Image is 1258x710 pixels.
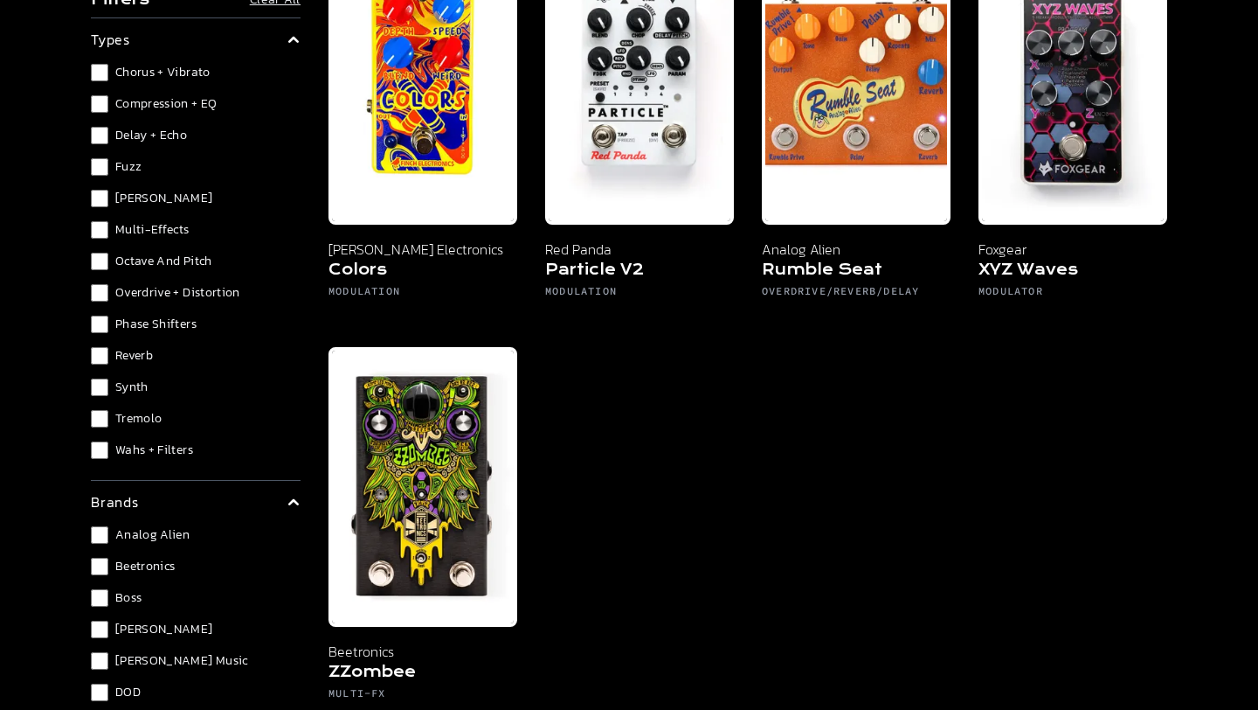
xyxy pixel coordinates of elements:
[91,221,108,239] input: Multi-Effects
[91,491,301,512] summary: brands
[328,260,517,284] h5: Colors
[762,284,950,305] h6: Overdrive/Reverb/Delay
[115,127,187,144] span: Delay + Echo
[115,158,142,176] span: Fuzz
[115,526,190,544] span: Analog Alien
[91,316,108,333] input: Phase Shifters
[115,316,197,333] span: Phase Shifters
[115,379,149,396] span: Synth
[91,442,108,459] input: Wahs + Filters
[978,284,1167,305] h6: Modulator
[91,95,108,113] input: Compression + EQ
[328,347,517,627] img: ZZombee beetronics top down view
[91,253,108,270] input: Octave and Pitch
[91,410,108,428] input: Tremolo
[115,190,213,207] span: [PERSON_NAME]
[545,284,734,305] h6: Modulation
[115,64,211,81] span: Chorus + Vibrato
[115,284,240,302] span: Overdrive + Distortion
[91,652,108,670] input: [PERSON_NAME] Music
[91,29,130,50] p: types
[91,589,108,607] input: Boss
[91,491,139,512] p: brands
[115,442,193,459] span: Wahs + Filters
[978,239,1167,260] p: Foxgear
[115,410,162,428] span: Tremolo
[91,190,108,207] input: [PERSON_NAME]
[91,29,301,50] summary: types
[91,158,108,176] input: Fuzz
[115,558,176,575] span: Beetronics
[762,239,950,260] p: Analog Alien
[91,684,108,701] input: DOD
[762,260,950,284] h5: Rumble Seat
[328,284,517,305] h6: Modulation
[91,64,108,81] input: Chorus + Vibrato
[115,221,190,239] span: Multi-Effects
[328,641,517,662] p: Beetronics
[91,347,108,365] input: Reverb
[115,684,141,701] span: DOD
[545,260,734,284] h5: Particle V2
[115,253,212,270] span: Octave and Pitch
[978,260,1167,284] h5: XYZ Waves
[91,621,108,638] input: [PERSON_NAME]
[91,379,108,396] input: Synth
[115,652,248,670] span: [PERSON_NAME] Music
[545,239,734,260] p: Red Panda
[91,284,108,302] input: Overdrive + Distortion
[115,347,153,365] span: Reverb
[91,127,108,144] input: Delay + Echo
[91,558,108,575] input: Beetronics
[115,589,142,607] span: Boss
[328,662,517,686] h5: ZZombee
[91,526,108,544] input: Analog Alien
[115,621,213,638] span: [PERSON_NAME]
[328,239,517,260] p: [PERSON_NAME] Electronics
[328,686,517,707] h6: Multi-FX
[115,95,218,113] span: Compression + EQ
